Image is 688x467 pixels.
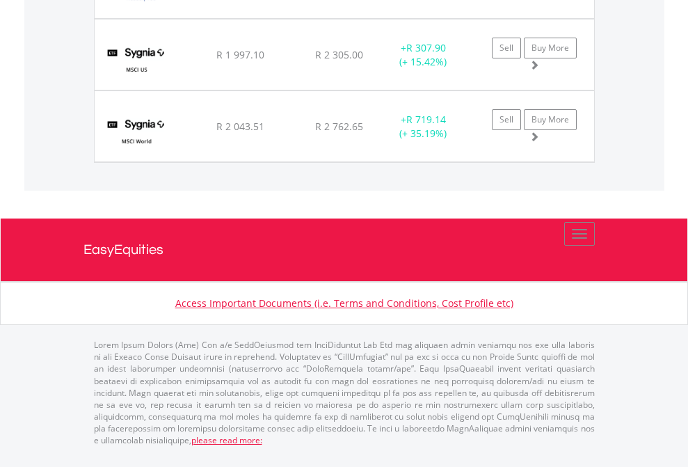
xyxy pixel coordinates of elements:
[380,41,467,69] div: + (+ 15.42%)
[380,113,467,141] div: + (+ 35.19%)
[94,339,595,446] p: Lorem Ipsum Dolors (Ame) Con a/e SeddOeiusmod tem InciDiduntut Lab Etd mag aliquaen admin veniamq...
[216,48,264,61] span: R 1 997.10
[406,41,446,54] span: R 307.90
[191,434,262,446] a: please read more:
[524,109,577,130] a: Buy More
[492,109,521,130] a: Sell
[315,48,363,61] span: R 2 305.00
[315,120,363,133] span: R 2 762.65
[102,37,172,86] img: EQU.ZA.SYGUS.png
[83,219,605,281] a: EasyEquities
[175,296,513,310] a: Access Important Documents (i.e. Terms and Conditions, Cost Profile etc)
[406,113,446,126] span: R 719.14
[216,120,264,133] span: R 2 043.51
[102,109,172,158] img: EQU.ZA.SYGWD.png
[524,38,577,58] a: Buy More
[492,38,521,58] a: Sell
